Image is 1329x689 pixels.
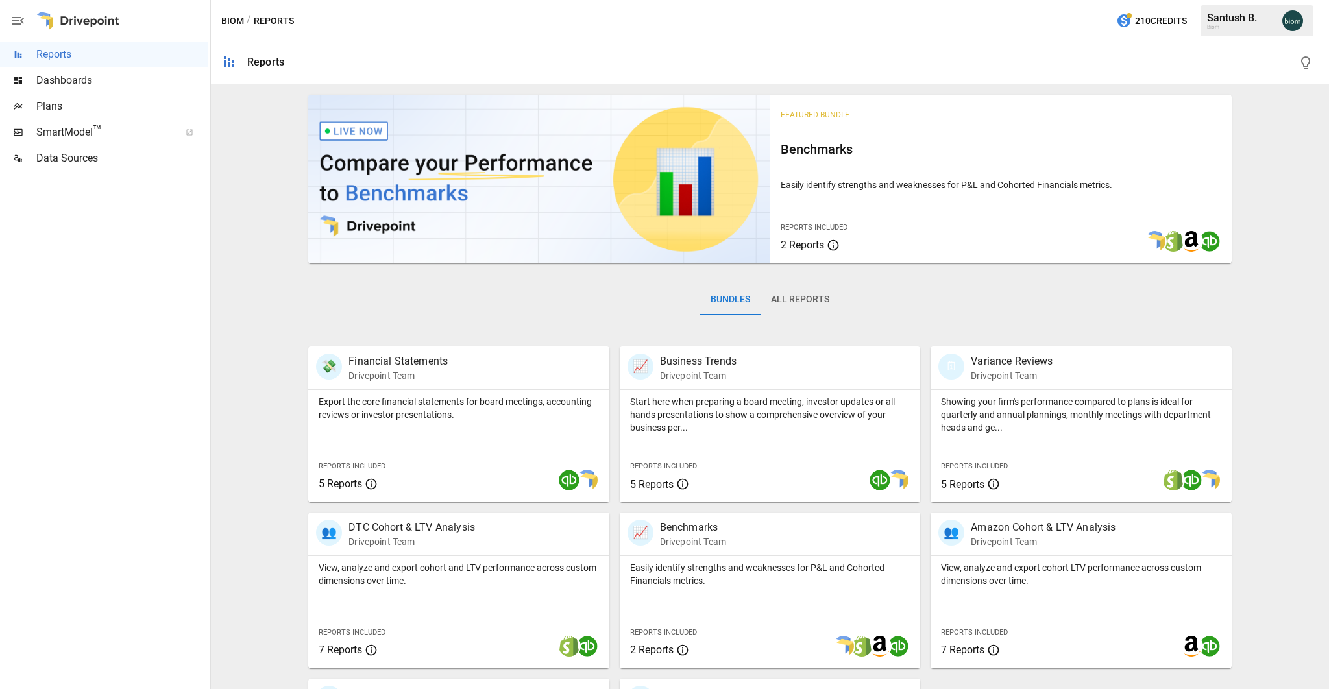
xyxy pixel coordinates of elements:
[781,223,847,232] span: Reports Included
[628,520,653,546] div: 📈
[36,73,208,88] span: Dashboards
[577,470,598,490] img: smart model
[888,636,908,657] img: quickbooks
[941,644,984,656] span: 7 Reports
[577,636,598,657] img: quickbooks
[1207,24,1274,30] div: Biom
[36,47,208,62] span: Reports
[761,284,840,315] button: All Reports
[1282,10,1303,31] img: Santush Barot
[628,354,653,380] div: 📈
[1274,3,1311,39] button: Santush Barot
[660,354,737,369] p: Business Trends
[36,99,208,114] span: Plans
[36,125,171,140] span: SmartModel
[938,354,964,380] div: 🗓
[630,628,697,636] span: Reports Included
[941,628,1008,636] span: Reports Included
[870,470,890,490] img: quickbooks
[247,56,284,68] div: Reports
[888,470,908,490] img: smart model
[319,628,385,636] span: Reports Included
[348,535,475,548] p: Drivepoint Team
[781,139,1221,160] h6: Benchmarks
[938,520,964,546] div: 👥
[781,110,849,119] span: Featured Bundle
[1199,636,1220,657] img: quickbooks
[781,178,1221,191] p: Easily identify strengths and weaknesses for P&L and Cohorted Financials metrics.
[941,395,1221,434] p: Showing your firm's performance compared to plans is ideal for quarterly and annual plannings, mo...
[833,636,854,657] img: smart model
[247,13,251,29] div: /
[971,354,1053,369] p: Variance Reviews
[870,636,890,657] img: amazon
[348,354,448,369] p: Financial Statements
[1163,231,1184,252] img: shopify
[316,354,342,380] div: 💸
[971,535,1116,548] p: Drivepoint Team
[1181,636,1202,657] img: amazon
[36,151,208,166] span: Data Sources
[316,520,342,546] div: 👥
[1145,231,1165,252] img: smart model
[941,478,984,490] span: 5 Reports
[851,636,872,657] img: shopify
[319,561,599,587] p: View, analyze and export cohort and LTV performance across custom dimensions over time.
[93,123,102,139] span: ™
[660,369,737,382] p: Drivepoint Team
[221,13,244,29] button: Biom
[308,95,770,263] img: video thumbnail
[1199,231,1220,252] img: quickbooks
[1135,13,1187,29] span: 210 Credits
[348,369,448,382] p: Drivepoint Team
[319,395,599,421] p: Export the core financial statements for board meetings, accounting reviews or investor presentat...
[1111,9,1192,33] button: 210Credits
[941,462,1008,470] span: Reports Included
[971,520,1116,535] p: Amazon Cohort & LTV Analysis
[630,462,697,470] span: Reports Included
[1199,470,1220,490] img: smart model
[941,561,1221,587] p: View, analyze and export cohort LTV performance across custom dimensions over time.
[700,284,761,315] button: Bundles
[319,477,362,490] span: 5 Reports
[660,535,726,548] p: Drivepoint Team
[781,239,824,251] span: 2 Reports
[660,520,726,535] p: Benchmarks
[1207,12,1274,24] div: Santush B.
[1181,231,1202,252] img: amazon
[559,636,579,657] img: shopify
[630,395,910,434] p: Start here when preparing a board meeting, investor updates or all-hands presentations to show a ...
[1163,470,1184,490] img: shopify
[319,462,385,470] span: Reports Included
[1181,470,1202,490] img: quickbooks
[348,520,475,535] p: DTC Cohort & LTV Analysis
[559,470,579,490] img: quickbooks
[630,644,674,656] span: 2 Reports
[630,478,674,490] span: 5 Reports
[971,369,1053,382] p: Drivepoint Team
[319,644,362,656] span: 7 Reports
[630,561,910,587] p: Easily identify strengths and weaknesses for P&L and Cohorted Financials metrics.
